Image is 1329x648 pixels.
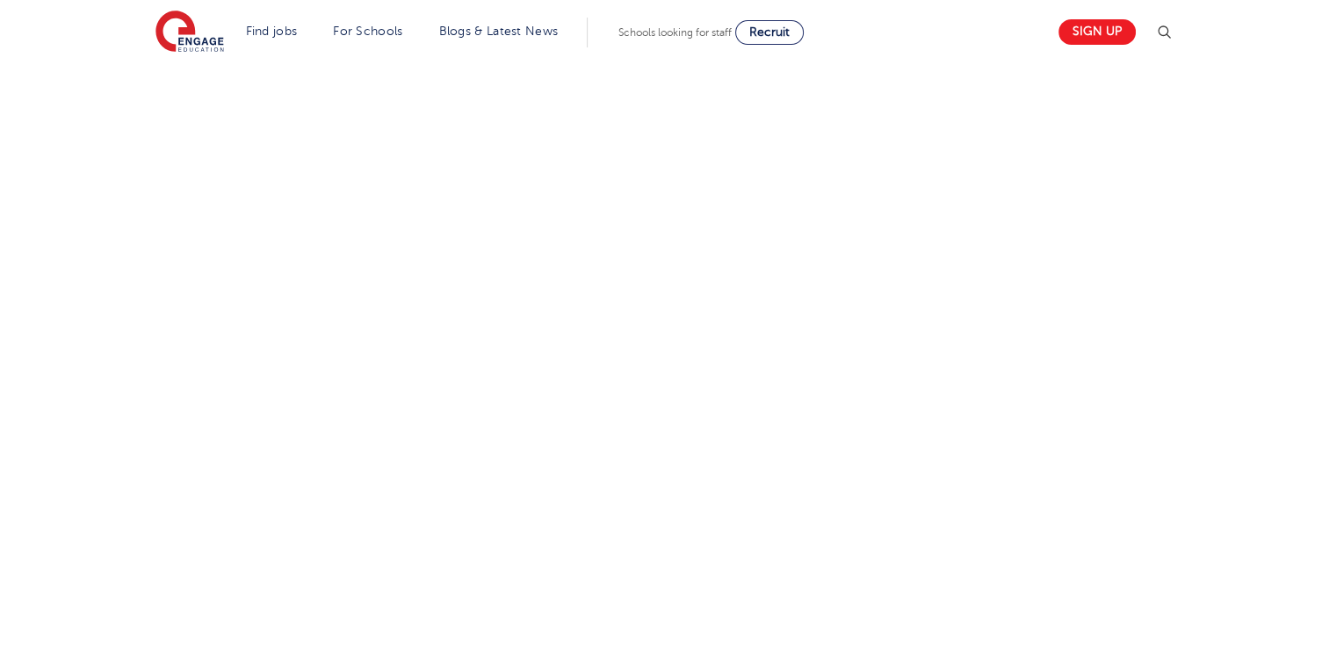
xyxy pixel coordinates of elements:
a: For Schools [333,25,402,38]
span: Schools looking for staff [618,26,732,39]
a: Sign up [1058,19,1136,45]
span: Recruit [749,25,790,39]
a: Find jobs [246,25,298,38]
img: Engage Education [155,11,224,54]
a: Recruit [735,20,804,45]
a: Blogs & Latest News [439,25,559,38]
